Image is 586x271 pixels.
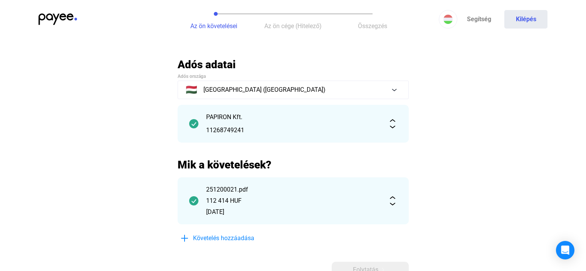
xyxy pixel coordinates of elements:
[443,15,453,24] img: HU
[206,113,380,122] div: PAPIRON Kft.
[178,58,409,71] h2: Adós adatai
[388,196,397,205] img: expand
[186,85,197,94] span: 🇭🇺
[190,22,237,30] span: Az ön követelései
[206,185,380,194] div: 251200021.pdf
[358,22,387,30] span: Összegzés
[178,230,293,246] button: plus-blueKövetelés hozzáadása
[264,22,322,30] span: Az ön cége (Hitelező)
[203,85,326,94] span: [GEOGRAPHIC_DATA] ([GEOGRAPHIC_DATA])
[388,119,397,128] img: expand
[178,74,206,79] span: Adós országa
[180,234,189,243] img: plus-blue
[178,158,409,172] h2: Mik a követelések?
[504,10,547,29] button: Kilépés
[206,196,380,205] div: 112 414 HUF
[189,119,198,128] img: checkmark-darker-green-circle
[193,234,254,243] span: Követelés hozzáadása
[556,241,574,259] div: Open Intercom Messenger
[457,10,500,29] a: Segítség
[206,126,380,135] div: 11268749241
[39,13,77,25] img: payee-logo
[206,207,380,217] div: [DATE]
[189,196,198,205] img: checkmark-darker-green-circle
[178,81,409,99] button: 🇭🇺[GEOGRAPHIC_DATA] ([GEOGRAPHIC_DATA])
[439,10,457,29] button: HU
